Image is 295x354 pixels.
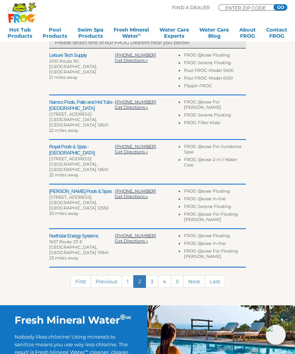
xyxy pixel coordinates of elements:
a: Get Directions » [115,149,148,155]
a: Get Directions » [115,238,148,244]
li: FROG @ease In-line [184,196,246,204]
li: FROG Filter Mate [184,120,246,128]
div: 2100 Route 9G [49,58,115,64]
span: 23 miles away [49,255,78,261]
div: [GEOGRAPHIC_DATA], [GEOGRAPHIC_DATA] [49,64,115,75]
a: Water CareBlog [199,27,229,42]
div: [GEOGRAPHIC_DATA], [GEOGRAPHIC_DATA] 12601 [49,161,115,172]
div: [GEOGRAPHIC_DATA], [GEOGRAPHIC_DATA] 10941 [49,244,115,255]
li: FROG @ease For Floating [PERSON_NAME] [184,211,246,224]
a: [PHONE_NUMBER] [115,233,156,238]
li: FROG Serene Floating [184,204,246,211]
a: Fresh MineralWater∞ [114,27,149,42]
h2: Leisure Tech Supply [49,52,115,58]
a: [PHONE_NUMBER] [115,52,156,58]
li: FROG @ease Floating [184,233,246,241]
a: 1 [122,275,134,288]
sup: ® [120,312,126,322]
a: ContactFROG [266,27,287,42]
a: Get Directions » [115,194,148,199]
div: [STREET_ADDRESS] [49,194,115,200]
li: Pool FROG Model 6100 [184,75,246,83]
a: 2 [133,275,146,288]
a: Hot TubProducts [8,27,32,42]
li: Pool FROG Model 5400 [184,68,246,75]
span: 22 miles away [49,128,78,133]
li: FROG Serene Floating [184,60,246,68]
h2: Namco Pools, Patio and Hot Tubs - [GEOGRAPHIC_DATA] [49,99,115,111]
h2: Northstar Energy Systems [49,233,115,239]
a: 5 [171,275,184,288]
a: AboutFROG [239,27,256,42]
div: [STREET_ADDRESS] [49,111,115,117]
img: openIcon [266,325,286,345]
sup: ∞ [85,349,88,353]
li: FROG Serene Floating [184,112,246,120]
a: Next [183,275,205,288]
a: [PHONE_NUMBER] [115,99,156,105]
a: Swim SpaProducts [78,27,103,42]
li: FROG @ease 2-in-1 Water Care [184,157,246,170]
span: 22 miles away [49,172,78,178]
div: [GEOGRAPHIC_DATA], [GEOGRAPHIC_DATA] 12601 [49,117,115,128]
sup: ∞ [138,32,141,37]
a: Previous [91,275,122,288]
li: FROG @ease For [PERSON_NAME] [184,99,246,112]
div: [GEOGRAPHIC_DATA], [GEOGRAPHIC_DATA] 12550 [49,200,115,211]
a: [PHONE_NUMBER] [115,188,156,194]
a: Last [205,275,225,288]
a: First [70,275,91,288]
p: Find A Dealer [172,4,210,11]
input: GO [273,4,287,10]
div: [STREET_ADDRESS] [49,156,115,161]
a: [PHONE_NUMBER] [115,144,156,149]
li: FROG @ease Floating [184,188,246,196]
li: FROG @ease Floating [184,52,246,60]
a: 4 [158,275,171,288]
h2: Royal Pools & Spas - [GEOGRAPHIC_DATA] [49,144,115,156]
li: FROG @ease In-line [184,241,246,248]
a: 3 [146,275,158,288]
h2: [PERSON_NAME] Pools & Spas [49,188,115,194]
a: Get Directions » [115,105,148,110]
a: PoolProducts [43,27,67,42]
input: Zip Code Form [224,6,270,10]
li: FROG @ease For Floating [PERSON_NAME] [184,248,246,261]
a: Water CareExperts [159,27,189,42]
a: Get Directions » [115,58,148,63]
div: 1657 Route 211 E [49,239,115,244]
span: 23 miles away [49,211,78,216]
span: 21 miles away [49,75,78,80]
h2: Fresh Mineral Water [15,314,133,326]
sup: ∞ [126,312,131,322]
li: FROG @ease For Sundance Spas [184,144,246,157]
li: Flippin FROG [184,83,246,91]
